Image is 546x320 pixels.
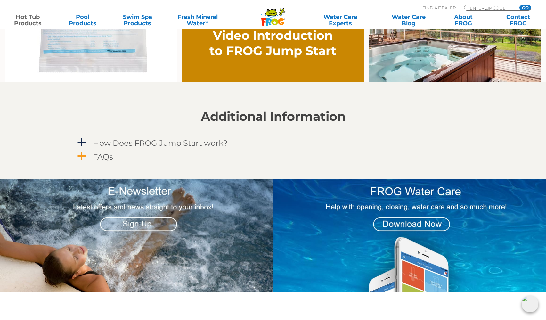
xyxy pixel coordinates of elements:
a: Water CareExperts [306,14,375,27]
a: PoolProducts [61,14,104,27]
span: a [77,138,86,147]
a: Swim SpaProducts [116,14,159,27]
h4: FAQs [93,152,113,161]
span: a [77,152,86,161]
a: Water CareBlog [387,14,430,27]
a: ContactFROG [497,14,540,27]
a: a How Does FROG Jump Start work? [76,137,470,149]
p: Find A Dealer [422,5,456,11]
h4: How Does FROG Jump Start work? [93,139,228,147]
input: GO [519,5,531,10]
input: Zip Code Form [469,5,512,11]
a: Hot TubProducts [6,14,49,27]
h2: Video Introduction to FROG Jump Start [209,28,337,59]
a: a FAQs [76,151,470,163]
a: AboutFROG [442,14,485,27]
img: openIcon [522,296,538,312]
h2: Additional Information [76,110,470,124]
a: Fresh MineralWater∞ [171,14,224,27]
sup: ∞ [205,19,208,24]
